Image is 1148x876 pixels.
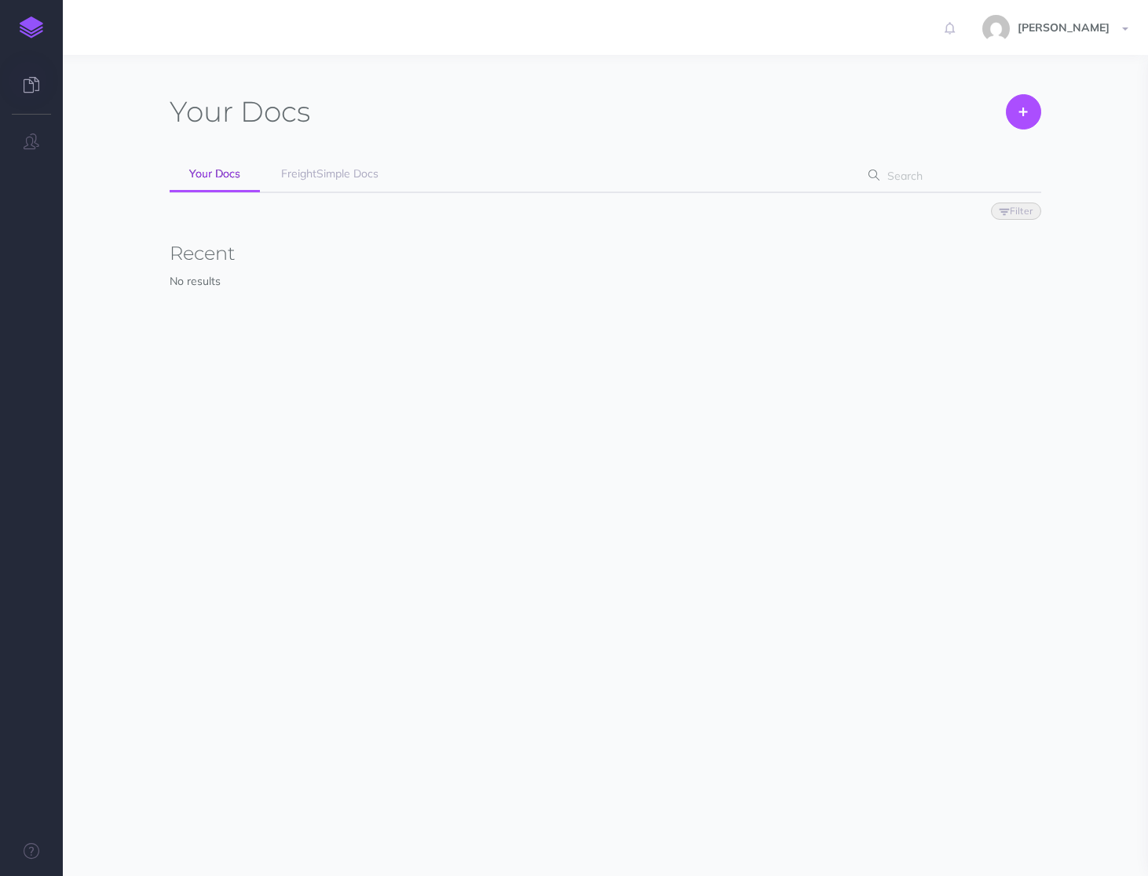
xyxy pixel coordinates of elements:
span: Your [170,94,233,129]
button: Filter [991,203,1041,220]
h3: Recent [170,243,1041,264]
span: [PERSON_NAME] [1010,20,1117,35]
img: logo-mark.svg [20,16,43,38]
span: FreightSimple Docs [281,166,378,181]
img: b1b60b1f09e01447de828c9d38f33e49.jpg [982,15,1010,42]
input: Search [883,162,1017,190]
a: Your Docs [170,157,260,192]
h1: Docs [170,94,310,130]
span: Your Docs [189,166,240,181]
a: FreightSimple Docs [261,157,398,192]
p: No results [170,272,1041,290]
